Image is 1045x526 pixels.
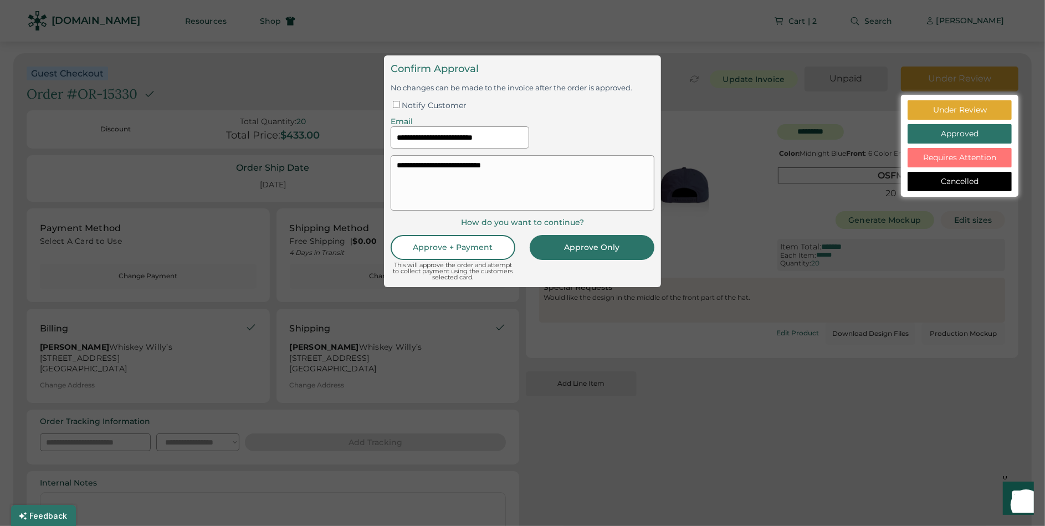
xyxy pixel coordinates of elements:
div: Email [391,117,413,126]
button: Approve Only [530,235,654,260]
div: Confirm Approval [391,62,654,76]
div: How do you want to continue? [391,217,654,228]
label: Notify Customer [402,100,467,110]
div: Under Review [918,105,1002,116]
div: No changes can be made to the invoice after the order is approved. [391,83,654,93]
iframe: Front Chat [992,476,1040,524]
button: Approve + Payment [391,235,515,260]
div: Cancelled [918,176,1002,187]
div: Requires Attention [918,152,1002,164]
div: Approved [918,129,1002,140]
div: This will approve the order and attempt to collect payment using the customers selected card. [391,262,515,280]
